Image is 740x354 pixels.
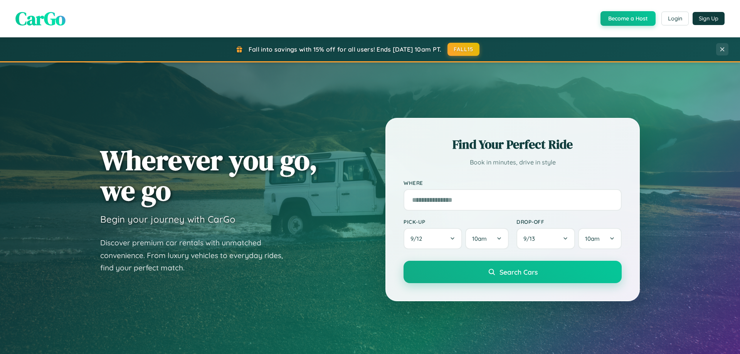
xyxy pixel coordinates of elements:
[410,235,426,242] span: 9 / 12
[404,157,622,168] p: Book in minutes, drive in style
[465,228,509,249] button: 10am
[404,136,622,153] h2: Find Your Perfect Ride
[100,213,235,225] h3: Begin your journey with CarGo
[249,45,442,53] span: Fall into savings with 15% off for all users! Ends [DATE] 10am PT.
[523,235,539,242] span: 9 / 13
[693,12,725,25] button: Sign Up
[404,218,509,225] label: Pick-up
[15,6,66,31] span: CarGo
[578,228,622,249] button: 10am
[404,261,622,283] button: Search Cars
[447,43,480,56] button: FALL15
[600,11,656,26] button: Become a Host
[100,145,318,206] h1: Wherever you go, we go
[516,218,622,225] label: Drop-off
[404,228,462,249] button: 9/12
[499,268,538,276] span: Search Cars
[472,235,487,242] span: 10am
[100,237,293,274] p: Discover premium car rentals with unmatched convenience. From luxury vehicles to everyday rides, ...
[661,12,689,25] button: Login
[585,235,600,242] span: 10am
[404,180,622,186] label: Where
[516,228,575,249] button: 9/13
